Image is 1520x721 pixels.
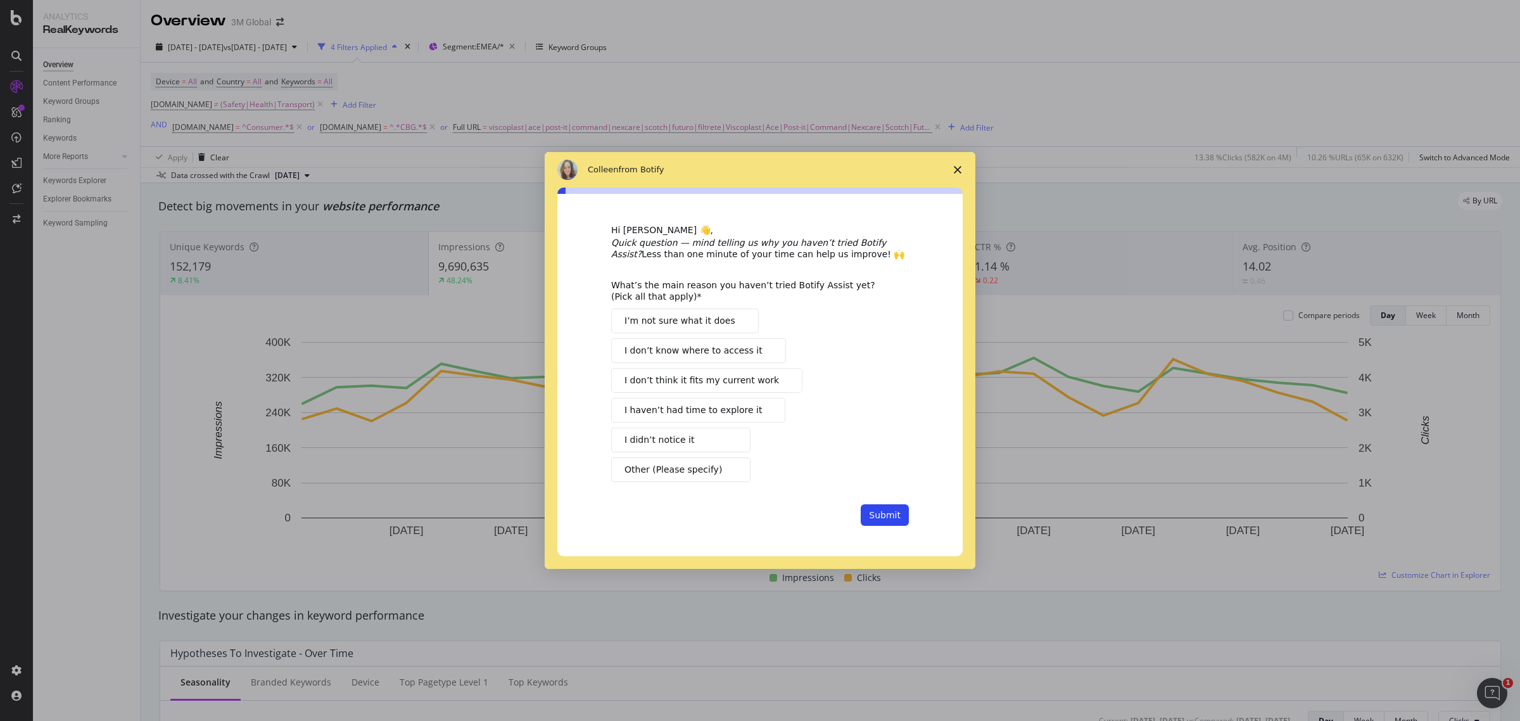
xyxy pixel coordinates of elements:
button: I don’t think it fits my current work [611,368,802,393]
div: What’s the main reason you haven’t tried Botify Assist yet? (Pick all that apply) [611,279,890,302]
span: from Botify [619,165,664,174]
button: I don’t know where to access it [611,338,786,363]
button: Other (Please specify) [611,457,750,482]
div: Hi [PERSON_NAME] 👋, [611,224,909,237]
span: Other (Please specify) [624,463,722,476]
img: Profile image for Colleen [557,160,578,180]
span: I don’t think it fits my current work [624,374,779,387]
span: I don’t know where to access it [624,344,763,357]
span: I didn’t notice it [624,433,694,447]
i: Quick question — mind telling us why you haven’t tried Botify Assist? [611,238,886,259]
span: I’m not sure what it does [624,314,735,328]
button: I’m not sure what it does [611,309,759,333]
span: I haven’t had time to explore it [624,404,762,417]
button: Submit [861,504,909,526]
span: Close survey [940,152,975,188]
div: Less than one minute of your time can help us improve! 🙌 [611,237,909,260]
span: Colleen [588,165,619,174]
button: I didn’t notice it [611,428,750,452]
button: I haven’t had time to explore it [611,398,785,423]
